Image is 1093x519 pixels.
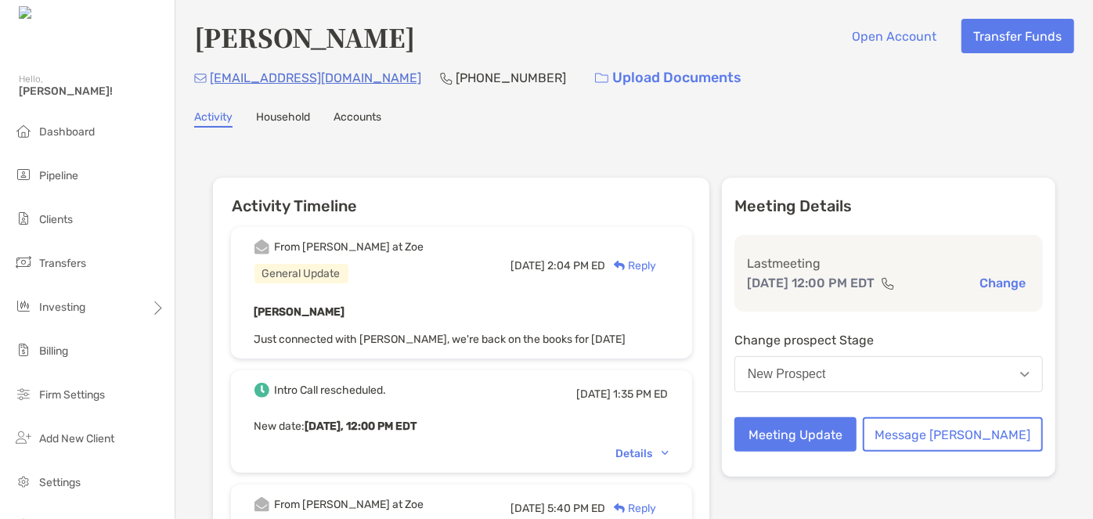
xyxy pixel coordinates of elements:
button: Message [PERSON_NAME] [863,417,1043,452]
div: New Prospect [748,367,826,381]
div: General Update [254,264,348,283]
b: [DATE], 12:00 PM EDT [305,420,417,433]
p: [EMAIL_ADDRESS][DOMAIN_NAME] [210,68,421,88]
button: New Prospect [734,356,1043,392]
span: Firm Settings [39,388,105,402]
span: 1:35 PM ED [614,387,669,401]
button: Change [975,275,1030,291]
p: [PHONE_NUMBER] [456,68,566,88]
img: billing icon [14,341,33,359]
img: firm-settings icon [14,384,33,403]
span: 2:04 PM ED [548,259,606,272]
button: Transfer Funds [961,19,1074,53]
div: From [PERSON_NAME] at Zoe [275,498,424,511]
div: Reply [606,258,657,274]
img: Reply icon [614,261,626,271]
img: Chevron icon [662,451,669,456]
img: communication type [881,277,895,290]
button: Open Account [840,19,949,53]
span: Dashboard [39,125,95,139]
p: Change prospect Stage [734,330,1043,350]
span: Clients [39,213,73,226]
div: From [PERSON_NAME] at Zoe [275,240,424,254]
span: Pipeline [39,169,78,182]
img: Reply icon [614,503,626,514]
button: Meeting Update [734,417,857,452]
img: investing icon [14,297,33,315]
img: transfers icon [14,253,33,272]
a: Upload Documents [585,61,752,95]
p: New date : [254,416,669,436]
span: Add New Client [39,432,114,445]
span: [PERSON_NAME]! [19,85,165,98]
img: Open dropdown arrow [1020,372,1030,377]
img: pipeline icon [14,165,33,184]
span: Transfers [39,257,86,270]
img: Event icon [254,497,269,512]
span: Just connected with [PERSON_NAME], we're back on the books for [DATE] [254,333,626,346]
img: Event icon [254,383,269,398]
div: Intro Call rescheduled. [275,384,387,397]
span: [DATE] [511,259,546,272]
img: dashboard icon [14,121,33,140]
img: Phone Icon [440,72,453,85]
div: Reply [606,500,657,517]
span: Billing [39,344,68,358]
a: Household [256,110,310,128]
a: Activity [194,110,233,128]
h4: [PERSON_NAME] [194,19,415,55]
span: [DATE] [511,502,546,515]
span: 5:40 PM ED [548,502,606,515]
img: clients icon [14,209,33,228]
p: [DATE] 12:00 PM EDT [747,273,875,293]
img: Zoe Logo [19,6,85,21]
h6: Activity Timeline [213,178,709,215]
img: add_new_client icon [14,428,33,447]
p: Last meeting [747,254,1030,273]
img: Email Icon [194,74,207,83]
a: Accounts [334,110,381,128]
b: [PERSON_NAME] [254,305,345,319]
span: Investing [39,301,85,314]
img: button icon [595,73,608,84]
div: Details [616,447,669,460]
img: settings icon [14,472,33,491]
p: Meeting Details [734,196,1043,216]
span: Settings [39,476,81,489]
span: [DATE] [577,387,611,401]
img: Event icon [254,240,269,254]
